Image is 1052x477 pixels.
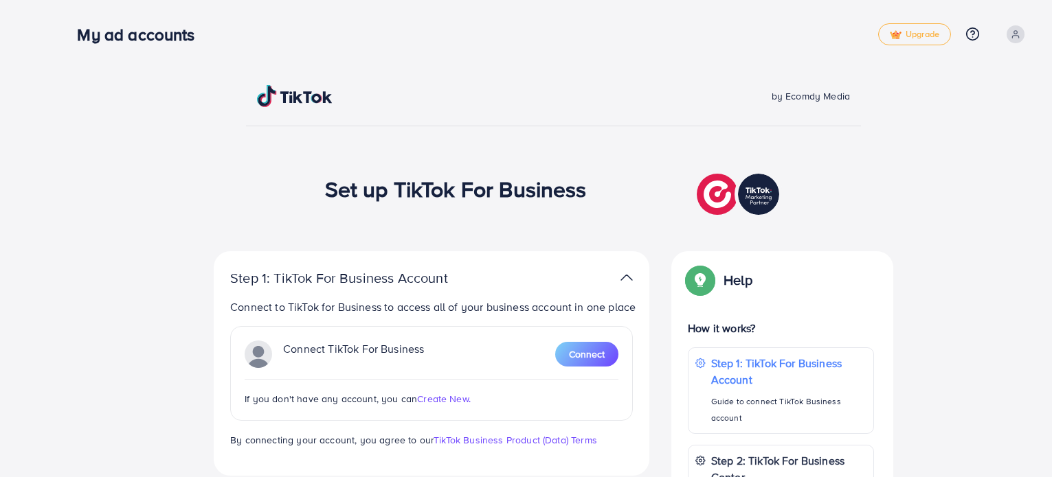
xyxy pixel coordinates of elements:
[711,355,866,388] p: Step 1: TikTok For Business Account
[724,272,752,288] p: Help
[257,85,333,107] img: TikTok
[230,432,633,448] p: By connecting your account, you agree to our
[555,342,618,367] button: Connect
[417,392,471,406] span: Create New.
[434,433,597,447] a: TikTok Business Product (Data) Terms
[890,30,939,40] span: Upgrade
[230,299,638,315] p: Connect to TikTok for Business to access all of your business account in one place
[688,320,874,336] p: How it works?
[878,23,951,45] a: tickUpgrade
[620,268,633,288] img: TikTok partner
[772,89,850,103] span: by Ecomdy Media
[697,170,783,218] img: TikTok partner
[569,347,605,361] span: Connect
[77,25,205,45] h3: My ad accounts
[711,393,866,426] p: Guide to connect TikTok Business account
[688,268,713,292] img: Popup guide
[230,270,491,286] p: Step 1: TikTok For Business Account
[245,392,417,406] span: If you don't have any account, you can
[325,176,587,202] h1: Set up TikTok For Business
[283,340,424,368] p: Connect TikTok For Business
[890,30,902,40] img: tick
[245,340,272,368] img: TikTok partner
